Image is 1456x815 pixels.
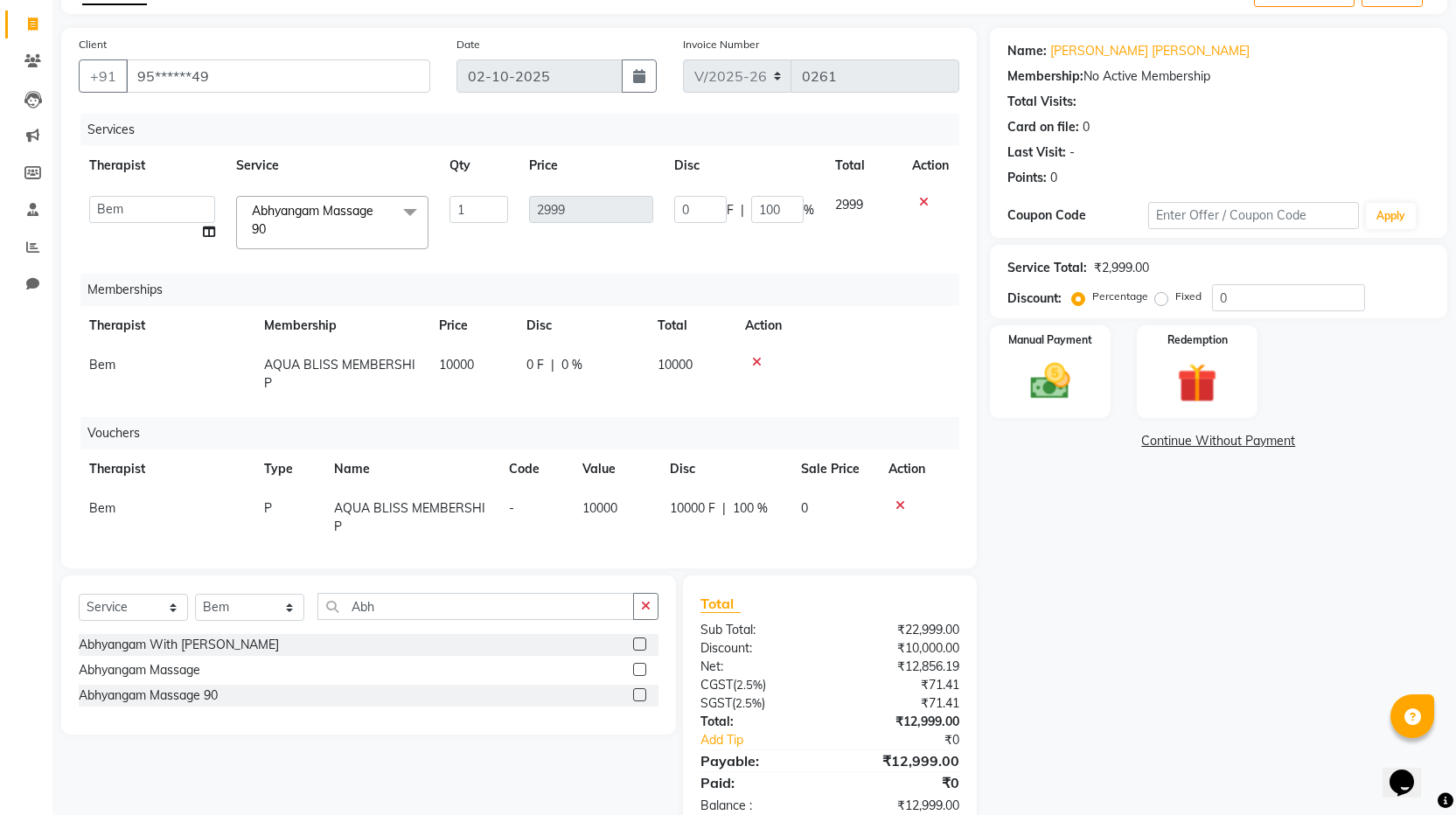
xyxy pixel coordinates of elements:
[1383,745,1439,798] iframe: chat widget
[254,489,324,547] td: P
[735,696,762,710] span: 2.5%
[79,306,254,345] th: Therapist
[428,306,516,345] th: Price
[1007,67,1430,86] div: No Active Membership
[79,636,279,654] div: Abhyangam With [PERSON_NAME]
[722,499,726,518] span: |
[736,678,763,692] span: 2.5%
[226,146,439,185] th: Service
[1008,332,1092,348] label: Manual Payment
[254,449,324,489] th: Type
[89,500,115,516] span: Bem
[687,676,830,694] div: ( )
[1007,206,1148,225] div: Coupon Code
[727,201,734,219] span: F
[687,694,830,713] div: ( )
[1007,67,1083,86] div: Membership:
[687,658,830,676] div: Net:
[878,449,959,489] th: Action
[687,797,830,815] div: Balance :
[659,449,791,489] th: Disc
[266,221,274,237] a: x
[1007,143,1066,162] div: Last Visit:
[1366,203,1416,229] button: Apply
[439,146,519,185] th: Qty
[687,621,830,639] div: Sub Total:
[825,146,902,185] th: Total
[1007,259,1087,277] div: Service Total:
[252,203,373,237] span: Abhyangam Massage 90
[700,695,732,711] span: SGST
[254,306,428,345] th: Membership
[79,686,218,705] div: Abhyangam Massage 90
[80,114,972,146] div: Services
[551,356,554,374] span: |
[741,201,744,219] span: |
[804,201,814,219] span: %
[830,750,972,771] div: ₹12,999.00
[687,713,830,731] div: Total:
[264,357,415,391] span: AQUA BLISS MEMBERSHIP
[700,677,733,693] span: CGST
[993,432,1444,450] a: Continue Without Payment
[439,357,474,373] span: 10000
[687,772,830,793] div: Paid:
[830,676,972,694] div: ₹71.41
[830,621,972,639] div: ₹22,999.00
[670,499,715,518] span: 10000 F
[1050,42,1250,60] a: [PERSON_NAME] [PERSON_NAME]
[853,731,972,749] div: ₹0
[561,356,582,374] span: 0 %
[1175,289,1202,304] label: Fixed
[835,197,863,212] span: 2999
[1007,289,1062,308] div: Discount:
[80,417,972,449] div: Vouchers
[830,713,972,731] div: ₹12,999.00
[1094,259,1149,277] div: ₹2,999.00
[700,595,741,613] span: Total
[79,37,107,52] label: Client
[516,306,647,345] th: Disc
[830,639,972,658] div: ₹10,000.00
[687,639,830,658] div: Discount:
[519,146,664,185] th: Price
[1069,143,1075,162] div: -
[791,449,878,489] th: Sale Price
[683,37,759,52] label: Invoice Number
[801,500,808,516] span: 0
[830,694,972,713] div: ₹71.41
[1007,118,1079,136] div: Card on file:
[89,357,115,373] span: Bem
[526,356,544,374] span: 0 F
[334,500,485,534] span: AQUA BLISS MEMBERSHIP
[1007,93,1076,111] div: Total Visits:
[1007,42,1047,60] div: Name:
[1007,169,1047,187] div: Points:
[456,37,480,52] label: Date
[79,449,254,489] th: Therapist
[733,499,768,518] span: 100 %
[830,658,972,676] div: ₹12,856.19
[830,797,972,815] div: ₹12,999.00
[1018,359,1083,404] img: _cash.svg
[1167,332,1228,348] label: Redemption
[324,449,498,489] th: Name
[126,59,430,93] input: Search by Name/Mobile/Email/Code
[1165,359,1230,407] img: _gift.svg
[735,306,959,345] th: Action
[582,500,617,516] span: 10000
[658,357,693,373] span: 10000
[1092,289,1148,304] label: Percentage
[687,731,853,749] a: Add Tip
[498,449,571,489] th: Code
[572,449,659,489] th: Value
[830,772,972,793] div: ₹0
[79,59,128,93] button: +91
[80,274,972,306] div: Memberships
[1083,118,1090,136] div: 0
[647,306,735,345] th: Total
[1148,202,1360,229] input: Enter Offer / Coupon Code
[902,146,959,185] th: Action
[1050,169,1057,187] div: 0
[687,750,830,771] div: Payable:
